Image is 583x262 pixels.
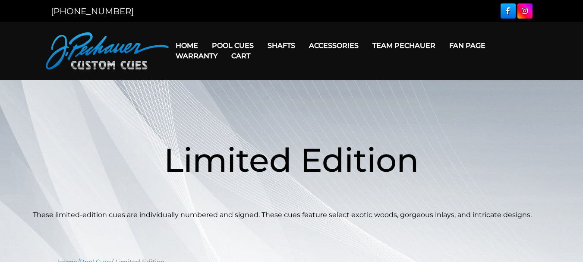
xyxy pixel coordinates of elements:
a: Team Pechauer [366,35,442,57]
a: Accessories [302,35,366,57]
a: Shafts [261,35,302,57]
img: Pechauer Custom Cues [46,32,169,69]
a: Home [169,35,205,57]
a: Fan Page [442,35,492,57]
a: Pool Cues [205,35,261,57]
span: Limited Edition [164,140,419,180]
p: These limited-edition cues are individually numbered and signed. These cues feature select exotic... [33,210,551,220]
a: Warranty [169,45,224,67]
a: [PHONE_NUMBER] [51,6,134,16]
a: Cart [224,45,257,67]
